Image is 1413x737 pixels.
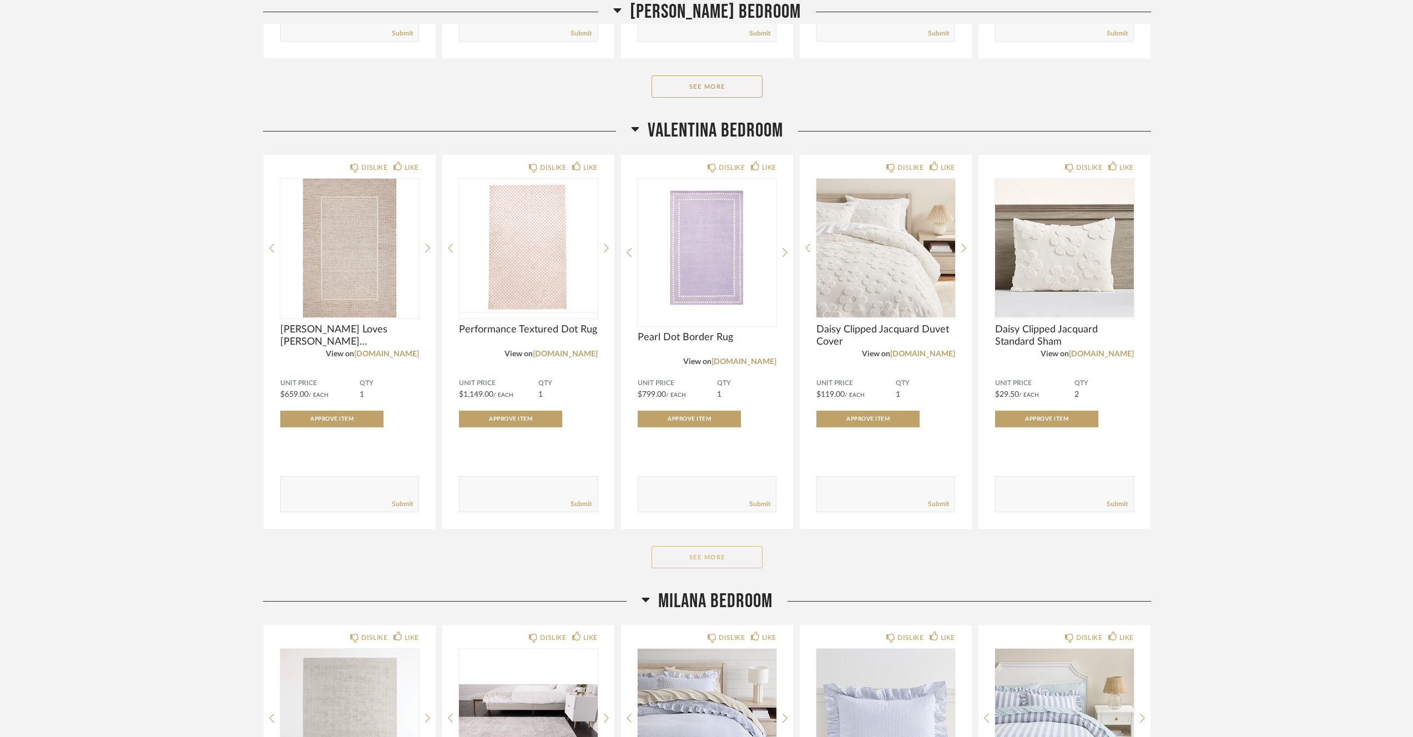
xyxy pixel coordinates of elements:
[816,411,920,427] button: Approve Item
[995,179,1134,317] img: undefined
[896,379,955,388] span: QTY
[816,179,955,317] img: undefined
[280,411,383,427] button: Approve Item
[995,411,1098,427] button: Approve Item
[459,379,538,388] span: Unit Price
[995,391,1019,398] span: $29.50
[995,324,1134,348] span: Daisy Clipped Jacquard Standard Sham
[862,350,890,358] span: View on
[538,391,543,398] span: 1
[648,119,783,143] span: VALENTINA BEDROOM
[717,391,721,398] span: 1
[459,324,598,336] span: Performance Textured Dot Rug
[360,391,364,398] span: 1
[666,392,686,398] span: / Each
[459,179,598,317] img: undefined
[652,75,763,98] button: See More
[489,416,532,422] span: Approve Item
[309,392,329,398] span: / Each
[1019,392,1039,398] span: / Each
[1074,391,1079,398] span: 2
[1069,350,1134,358] a: [DOMAIN_NAME]
[540,162,566,173] div: DISLIKE
[1119,162,1134,173] div: LIKE
[571,29,592,38] a: Submit
[762,162,776,173] div: LIKE
[816,391,845,398] span: $119.00
[361,632,387,643] div: DISLIKE
[493,392,513,398] span: / Each
[405,162,419,173] div: LIKE
[280,324,419,348] span: [PERSON_NAME] Loves [PERSON_NAME] [PERSON_NAME] Blush / Ivory Area Rug
[533,350,598,358] a: [DOMAIN_NAME]
[392,499,413,509] a: Submit
[719,162,745,173] div: DISLIKE
[995,379,1074,388] span: Unit Price
[658,589,773,613] span: MILANA BEDROOM
[540,632,566,643] div: DISLIKE
[310,416,354,422] span: Approve Item
[361,162,387,173] div: DISLIKE
[583,632,598,643] div: LIKE
[1107,499,1128,509] a: Submit
[928,499,949,509] a: Submit
[638,411,741,427] button: Approve Item
[941,162,955,173] div: LIKE
[1076,632,1102,643] div: DISLIKE
[360,379,419,388] span: QTY
[711,358,776,366] a: [DOMAIN_NAME]
[280,391,309,398] span: $659.00
[1107,29,1128,38] a: Submit
[571,499,592,509] a: Submit
[890,350,955,358] a: [DOMAIN_NAME]
[845,392,865,398] span: / Each
[1119,632,1134,643] div: LIKE
[638,331,776,344] span: Pearl Dot Border Rug
[749,29,770,38] a: Submit
[941,632,955,643] div: LIKE
[1076,162,1102,173] div: DISLIKE
[1025,416,1068,422] span: Approve Item
[897,632,924,643] div: DISLIKE
[638,179,776,317] div: 0
[749,499,770,509] a: Submit
[280,179,419,317] img: undefined
[668,416,711,422] span: Approve Item
[326,350,354,358] span: View on
[816,379,896,388] span: Unit Price
[638,379,717,388] span: Unit Price
[405,632,419,643] div: LIKE
[459,391,493,398] span: $1,149.00
[762,632,776,643] div: LIKE
[816,324,955,348] span: Daisy Clipped Jacquard Duvet Cover
[846,416,890,422] span: Approve Item
[719,632,745,643] div: DISLIKE
[896,391,900,398] span: 1
[538,379,598,388] span: QTY
[897,162,924,173] div: DISLIKE
[280,379,360,388] span: Unit Price
[638,179,776,317] img: undefined
[638,391,666,398] span: $799.00
[392,29,413,38] a: Submit
[459,411,562,427] button: Approve Item
[683,358,711,366] span: View on
[717,379,776,388] span: QTY
[928,29,949,38] a: Submit
[1074,379,1134,388] span: QTY
[1041,350,1069,358] span: View on
[504,350,533,358] span: View on
[583,162,598,173] div: LIKE
[354,350,419,358] a: [DOMAIN_NAME]
[652,546,763,568] button: See More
